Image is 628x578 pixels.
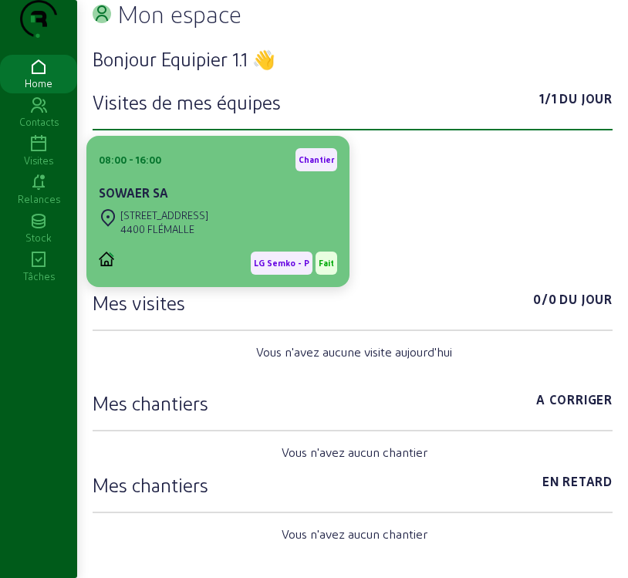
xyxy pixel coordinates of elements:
[299,154,334,165] span: Chantier
[533,290,556,315] span: 0/0
[282,443,427,461] span: Vous n'avez aucun chantier
[99,153,161,167] div: 08:00 - 16:00
[319,258,334,269] span: Fait
[539,90,556,114] span: 1/1
[93,290,185,315] h3: Mes visites
[559,90,613,114] span: Du jour
[120,208,208,222] div: [STREET_ADDRESS]
[542,472,613,497] span: En retard
[93,90,281,114] h3: Visites de mes équipes
[536,390,613,415] span: A corriger
[99,185,168,200] cam-card-title: SOWAER SA
[93,472,208,497] h3: Mes chantiers
[99,252,114,266] img: PVELEC
[93,46,613,71] h3: Bonjour Equipier 1.1 👋
[254,258,309,269] span: LG Semko - P
[93,390,208,415] h3: Mes chantiers
[120,222,208,236] div: 4400 FLÉMALLE
[559,290,613,315] span: Du jour
[256,343,452,361] span: Vous n'avez aucune visite aujourd'hui
[282,525,427,543] span: Vous n'avez aucun chantier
